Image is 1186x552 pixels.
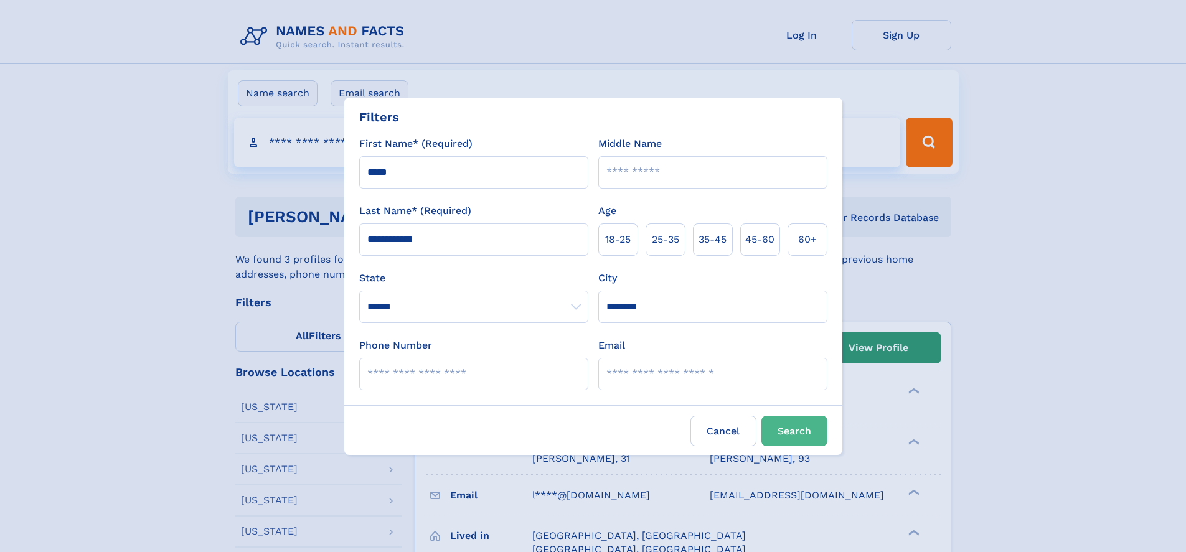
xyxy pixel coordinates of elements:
label: Phone Number [359,338,432,353]
div: Filters [359,108,399,126]
span: 18‑25 [605,232,631,247]
span: 35‑45 [699,232,727,247]
button: Search [761,416,827,446]
label: Cancel [690,416,756,446]
label: Age [598,203,616,218]
label: First Name* (Required) [359,136,473,151]
span: 25‑35 [652,232,679,247]
span: 60+ [798,232,817,247]
label: Email [598,338,625,353]
label: City [598,271,617,286]
label: State [359,271,588,286]
label: Last Name* (Required) [359,203,471,218]
label: Middle Name [598,136,662,151]
span: 45‑60 [745,232,774,247]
